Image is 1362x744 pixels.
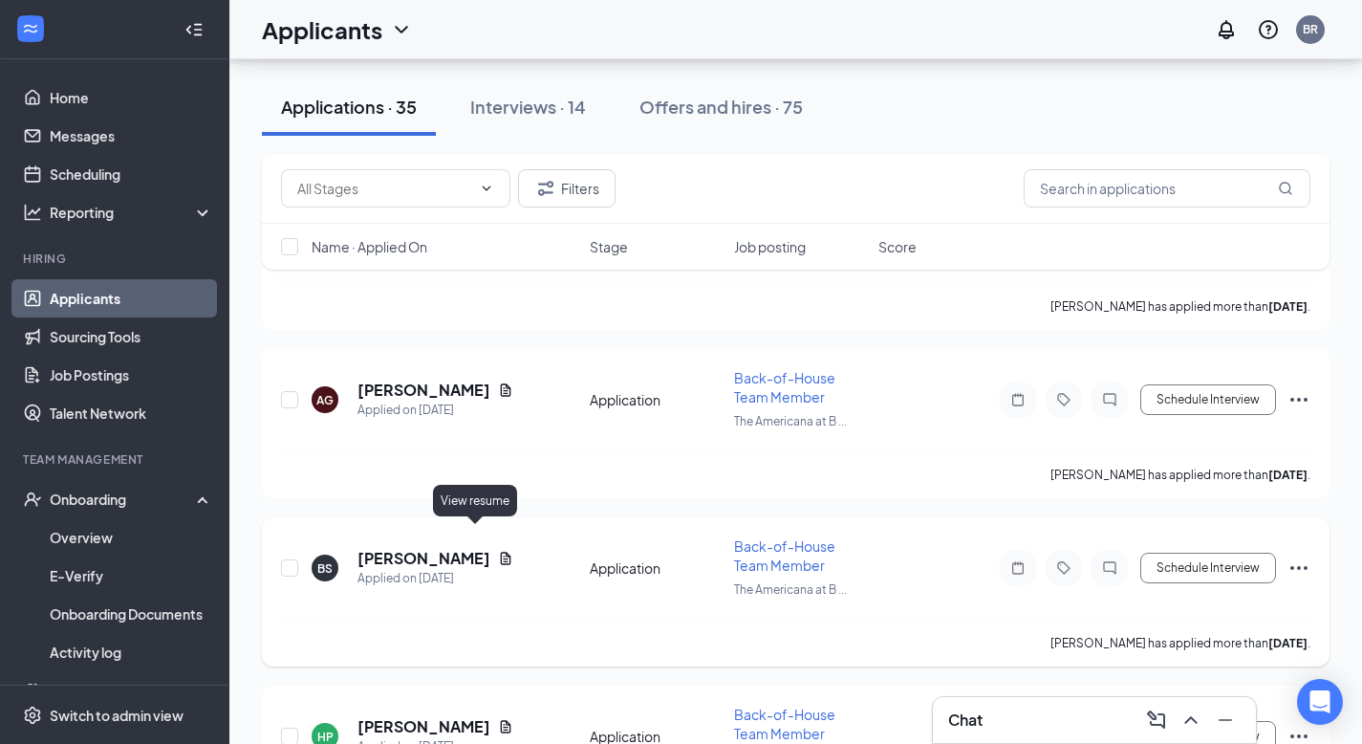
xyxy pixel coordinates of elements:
span: Name · Applied On [312,237,427,256]
svg: Note [1006,560,1029,576]
svg: Document [498,551,513,566]
span: Back-of-House Team Member [734,706,835,742]
span: The Americana at B ... [734,414,847,428]
svg: Notifications [1215,18,1238,41]
div: View resume [433,485,517,516]
span: Back-of-House Team Member [734,369,835,405]
div: Switch to admin view [50,706,184,725]
svg: ChevronDown [390,18,413,41]
h5: [PERSON_NAME] [357,716,490,737]
svg: Document [498,719,513,734]
svg: Settings [23,706,42,725]
div: Onboarding [50,490,197,509]
a: Sourcing Tools [50,317,213,356]
svg: Ellipses [1287,388,1310,411]
svg: ChevronDown [479,181,494,196]
a: Scheduling [50,155,213,193]
span: Back-of-House Team Member [734,537,835,574]
svg: Document [498,383,513,398]
svg: Ellipses [1287,557,1310,580]
span: The Americana at B ... [734,582,847,597]
svg: Collapse [184,20,204,39]
svg: MagnifyingGlass [1278,181,1293,196]
svg: Minimize [1214,709,1237,732]
input: All Stages [297,178,471,199]
p: [PERSON_NAME] has applied more than . [1050,467,1310,483]
span: Job posting [734,237,806,256]
a: Home [50,78,213,117]
p: [PERSON_NAME] has applied more than . [1050,298,1310,315]
a: E-Verify [50,557,213,595]
a: Messages [50,117,213,155]
a: Team [50,671,213,710]
div: BR [1303,21,1318,37]
div: Application [590,558,723,578]
svg: Tag [1052,560,1075,576]
button: Minimize [1210,705,1241,735]
button: Schedule Interview [1140,553,1276,583]
button: ChevronUp [1176,705,1206,735]
a: Talent Network [50,394,213,432]
div: Offers and hires · 75 [639,95,803,119]
a: Overview [50,518,213,557]
div: Interviews · 14 [470,95,586,119]
svg: WorkstreamLogo [21,19,40,38]
svg: UserCheck [23,490,42,509]
div: Applied on [DATE] [357,401,513,420]
svg: Tag [1052,392,1075,407]
h1: Applicants [262,13,382,46]
div: Hiring [23,251,209,267]
svg: ChatInactive [1098,560,1121,576]
svg: ChevronUp [1179,709,1202,732]
div: Team Management [23,451,209,468]
b: [DATE] [1268,636,1308,650]
h5: [PERSON_NAME] [357,548,490,569]
svg: Filter [534,177,557,200]
span: Score [878,237,917,256]
a: Job Postings [50,356,213,394]
a: Applicants [50,279,213,317]
input: Search in applications [1024,169,1310,208]
div: Open Intercom Messenger [1297,679,1343,725]
h3: Chat [948,710,983,731]
h5: [PERSON_NAME] [357,380,490,401]
button: Filter Filters [518,169,616,208]
div: Application [590,390,723,409]
p: [PERSON_NAME] has applied more than . [1050,635,1310,651]
svg: Note [1006,392,1029,407]
div: AG [316,392,334,408]
svg: QuestionInfo [1257,18,1280,41]
span: Stage [590,237,628,256]
svg: ChatInactive [1098,392,1121,407]
button: Schedule Interview [1140,384,1276,415]
div: BS [317,560,333,577]
div: Applications · 35 [281,95,417,119]
div: Applied on [DATE] [357,569,513,588]
svg: ComposeMessage [1145,709,1168,732]
a: Onboarding Documents [50,595,213,633]
div: Reporting [50,203,214,222]
b: [DATE] [1268,299,1308,314]
button: ComposeMessage [1141,705,1172,735]
svg: Analysis [23,203,42,222]
a: Activity log [50,633,213,671]
b: [DATE] [1268,468,1308,482]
